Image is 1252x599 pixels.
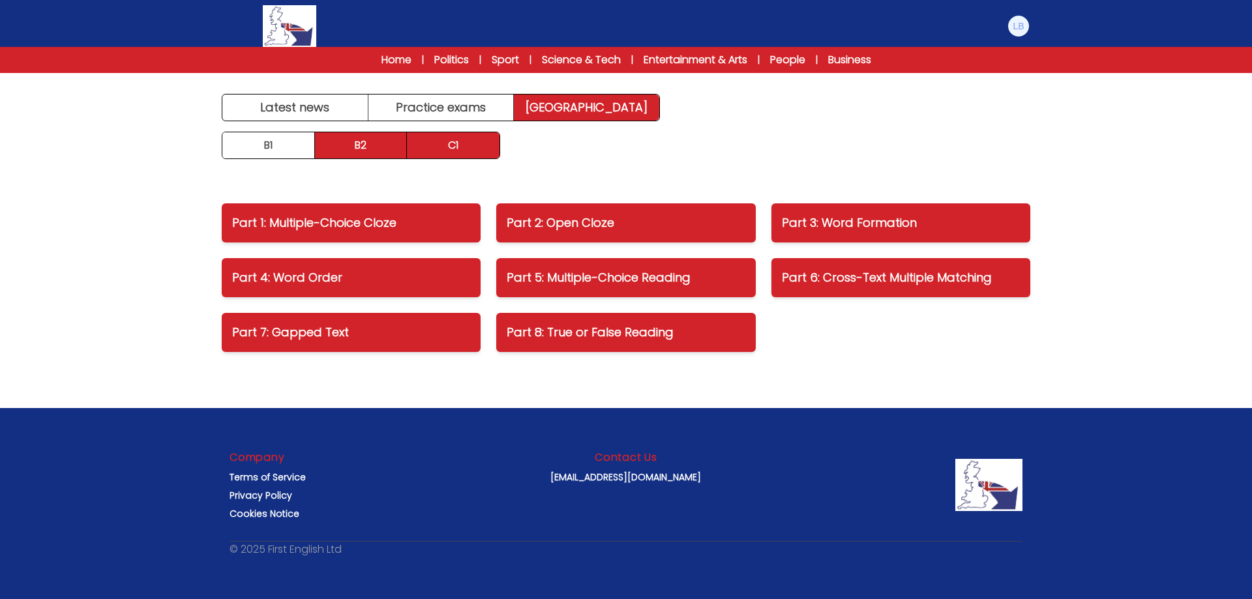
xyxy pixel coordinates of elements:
[230,507,299,520] a: Cookies Notice
[758,53,760,66] span: |
[955,459,1022,511] img: Company Logo
[222,132,315,158] a: B1
[230,471,306,484] a: Terms of Service
[771,258,1030,297] a: Part 6: Cross-Text Multiple Matching
[771,203,1030,242] a: Part 3: Word Formation
[381,52,411,68] a: Home
[595,450,657,465] h3: Contact Us
[422,53,424,66] span: |
[232,214,470,232] p: Part 1: Multiple-Choice Cloze
[230,542,342,557] p: © 2025 First English Ltd
[232,269,470,287] p: Part 4: Word Order
[507,269,745,287] p: Part 5: Multiple-Choice Reading
[514,95,659,121] a: [GEOGRAPHIC_DATA]
[222,258,481,297] a: Part 4: Word Order
[230,450,285,465] h3: Company
[232,323,470,342] p: Part 7: Gapped Text
[222,313,481,352] a: Part 7: Gapped Text
[434,52,469,68] a: Politics
[507,214,745,232] p: Part 2: Open Cloze
[496,313,755,352] a: Part 8: True or False Reading
[1008,16,1029,37] img: Luigia Balzarano
[542,52,621,68] a: Science & Tech
[782,214,1020,232] p: Part 3: Word Formation
[770,52,805,68] a: People
[222,203,481,242] a: Part 1: Multiple-Choice Cloze
[263,5,316,47] img: Logo
[368,95,514,121] a: Practice exams
[550,471,701,484] a: [EMAIL_ADDRESS][DOMAIN_NAME]
[496,203,755,242] a: Part 2: Open Cloze
[496,258,755,297] a: Part 5: Multiple-Choice Reading
[315,132,408,158] a: B2
[407,132,499,158] a: C1
[222,95,368,121] a: Latest news
[644,52,747,68] a: Entertainment & Arts
[631,53,633,66] span: |
[492,52,519,68] a: Sport
[507,323,745,342] p: Part 8: True or False Reading
[230,489,292,502] a: Privacy Policy
[782,269,1020,287] p: Part 6: Cross-Text Multiple Matching
[479,53,481,66] span: |
[828,52,871,68] a: Business
[222,5,357,47] a: Logo
[816,53,818,66] span: |
[529,53,531,66] span: |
